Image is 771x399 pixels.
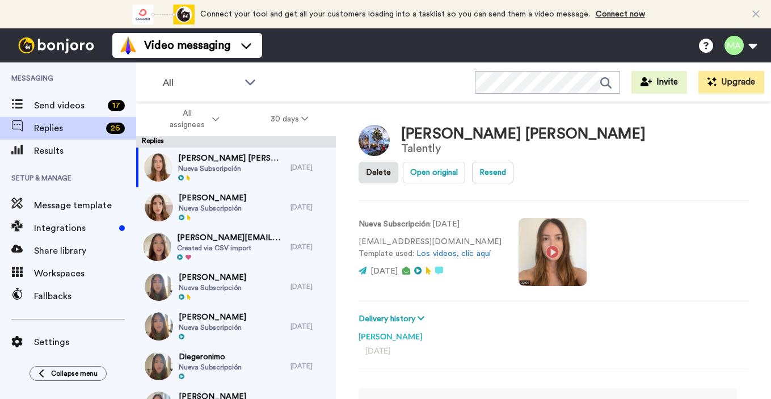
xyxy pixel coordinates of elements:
span: Integrations [34,221,115,235]
img: b409e40a-7413-4ff2-84f5-ab367f497bb9-thumb.jpg [144,153,172,182]
span: Nueva Subscripción [179,363,242,372]
div: [DATE] [290,282,330,291]
img: bj-logo-header-white.svg [14,37,99,53]
span: Share library [34,244,136,258]
img: c31ff915-3b8a-4493-8c3d-bd2dd41a4175-thumb.jpg [145,352,173,380]
div: [DATE] [290,242,330,251]
button: Open original [403,162,465,183]
div: Replies [136,136,336,148]
span: All assignees [164,108,210,131]
span: Message template [34,199,136,212]
span: Replies [34,121,102,135]
span: Collapse menu [51,369,98,378]
span: Nueva Subscripción [179,323,246,332]
button: Invite [631,71,687,94]
span: [PERSON_NAME] [179,192,246,204]
button: 30 days [245,109,334,129]
img: 24ce912e-eb3f-4db9-a766-7f8e2b25e701-thumb.jpg [145,193,173,221]
span: Settings [34,335,136,349]
div: [PERSON_NAME] [359,325,748,342]
button: Delivery history [359,313,428,325]
div: [DATE] [290,362,330,371]
button: Collapse menu [30,366,107,381]
button: Resend [472,162,513,183]
span: Fallbacks [34,289,136,303]
div: [DATE] [290,163,330,172]
button: Delete [359,162,398,183]
a: [PERSON_NAME]Nueva Subscripción[DATE] [136,187,336,227]
div: 26 [106,123,125,134]
a: [PERSON_NAME]Nueva Subscripción[DATE] [136,267,336,306]
button: Upgrade [698,71,764,94]
div: [DATE] [290,203,330,212]
span: Results [34,144,136,158]
a: [PERSON_NAME][EMAIL_ADDRESS][PERSON_NAME][DOMAIN_NAME]Created via CSV import[DATE] [136,227,336,267]
span: [PERSON_NAME] [PERSON_NAME] [178,153,285,164]
p: : [DATE] [359,219,502,230]
div: animation [132,5,195,24]
span: Diegeronimo [179,351,242,363]
img: 3f2a843e-3a23-49a4-bed2-90ca64b999b1-thumb.jpg [145,272,173,301]
img: 004d9707-1a19-4053-8b0a-0cfb8a1d8c60-thumb.jpg [143,233,171,261]
span: Nueva Subscripción [179,204,246,213]
img: vm-color.svg [119,36,137,54]
span: [PERSON_NAME][EMAIL_ADDRESS][PERSON_NAME][DOMAIN_NAME] [177,232,285,243]
span: Workspaces [34,267,136,280]
div: [PERSON_NAME] [PERSON_NAME] [401,126,646,142]
span: [DATE] [370,267,398,275]
strong: Nueva Subscripción [359,220,430,228]
img: Image of Pablo Martin Rimoli [359,125,390,156]
span: Created via CSV import [177,243,285,253]
img: d5dd538b-efca-474c-8780-6fc196138b54-thumb.jpg [145,312,173,341]
div: Talently [401,142,646,155]
span: [PERSON_NAME] [179,312,246,323]
p: [EMAIL_ADDRESS][DOMAIN_NAME] Template used: [359,236,502,260]
span: Connect your tool and get all your customers loading into a tasklist so you can send them a video... [200,10,590,18]
button: All assignees [138,103,245,135]
a: [PERSON_NAME] [PERSON_NAME]Nueva Subscripción[DATE] [136,148,336,187]
div: 17 [108,100,125,111]
span: Nueva Subscripción [178,164,285,173]
div: [DATE] [290,322,330,331]
span: Video messaging [144,37,230,53]
span: Nueva Subscripción [179,283,246,292]
a: Connect now [596,10,645,18]
span: [PERSON_NAME] [179,272,246,283]
a: DiegeronimoNueva Subscripción[DATE] [136,346,336,386]
span: Send videos [34,99,103,112]
span: All [163,76,239,90]
a: Los videos, clic aquí [416,250,491,258]
a: [PERSON_NAME]Nueva Subscripción[DATE] [136,306,336,346]
div: [DATE] [365,345,741,356]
